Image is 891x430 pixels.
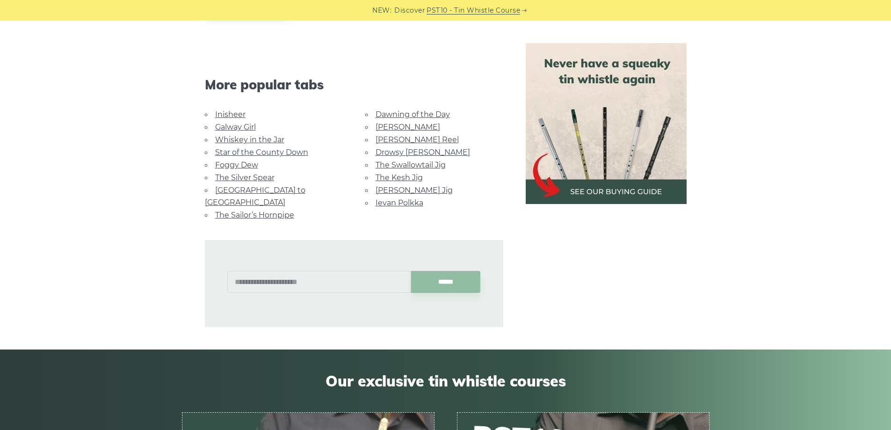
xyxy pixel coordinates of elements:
a: The Kesh Jig [376,173,423,182]
img: tin whistle buying guide [526,43,687,204]
a: PST10 - Tin Whistle Course [427,5,520,16]
a: Foggy Dew [215,160,258,169]
a: Galway Girl [215,123,256,131]
a: Drowsy [PERSON_NAME] [376,148,470,157]
a: Whiskey in the Jar [215,135,284,144]
a: [PERSON_NAME] Reel [376,135,459,144]
span: More popular tabs [205,77,503,93]
a: Ievan Polkka [376,198,423,207]
a: [GEOGRAPHIC_DATA] to [GEOGRAPHIC_DATA] [205,186,305,207]
span: NEW: [372,5,391,16]
a: Star of the County Down [215,148,308,157]
a: [PERSON_NAME] Jig [376,186,453,195]
span: Our exclusive tin whistle courses [182,372,710,390]
a: Dawning of the Day [376,110,450,119]
a: The Swallowtail Jig [376,160,446,169]
span: Discover [394,5,425,16]
a: The Sailor’s Hornpipe [215,211,294,219]
a: [PERSON_NAME] [376,123,440,131]
a: Inisheer [215,110,246,119]
a: The Silver Spear [215,173,275,182]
